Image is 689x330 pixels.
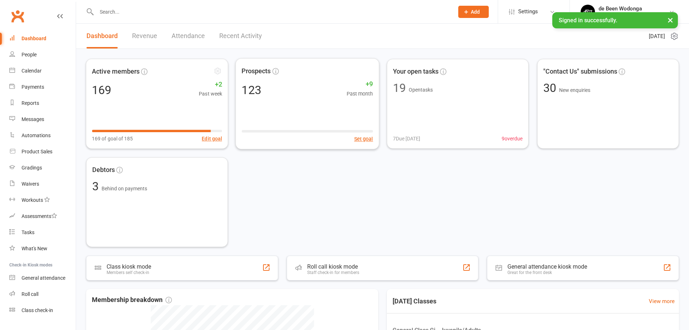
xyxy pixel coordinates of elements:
span: Past week [199,90,222,98]
a: Gradings [9,160,76,176]
a: Reports [9,95,76,111]
a: Class kiosk mode [9,302,76,319]
span: Debtors [92,165,115,175]
div: Tasks [22,229,34,235]
a: Revenue [132,24,157,48]
a: Assessments [9,208,76,224]
span: New enquiries [559,87,590,93]
span: 169 of goal of 185 [92,135,132,143]
a: Attendance [172,24,205,48]
div: People [22,52,37,57]
div: Gradings [22,165,42,171]
span: Your open tasks [393,66,439,77]
div: Great for the front desk [507,270,587,275]
input: Search... [94,7,449,17]
div: Class kiosk mode [107,263,151,270]
a: Dashboard [9,31,76,47]
a: Dashboard [86,24,118,48]
div: Reports [22,100,39,106]
div: Roll call [22,291,38,297]
div: 123 [242,84,261,96]
div: Roll call kiosk mode [307,263,359,270]
button: Edit goal [202,135,222,143]
div: General attendance kiosk mode [507,263,587,270]
span: Behind on payments [102,186,147,191]
div: Automations [22,133,51,138]
div: Assessments [22,213,57,219]
div: de Been Wodonga [599,5,669,12]
div: Staff check-in for members [307,270,359,275]
a: Automations [9,127,76,144]
a: View more [649,297,675,306]
a: Workouts [9,192,76,208]
a: Calendar [9,63,76,79]
a: Clubworx [9,7,27,25]
button: Add [458,6,489,18]
div: 19 [393,82,406,94]
a: Waivers [9,176,76,192]
div: Payments [22,84,44,90]
div: Members self check-in [107,270,151,275]
div: Workouts [22,197,43,203]
span: 3 [92,180,102,193]
div: de Been 100% [PERSON_NAME] [599,12,669,18]
div: Product Sales [22,149,52,154]
span: 30 [543,81,559,95]
span: Prospects [242,66,271,76]
div: 169 [92,84,111,96]
div: What's New [22,246,47,251]
span: Active members [92,66,139,76]
span: Open tasks [409,87,433,93]
span: +9 [347,79,373,89]
div: Waivers [22,181,39,187]
div: Calendar [22,68,42,74]
span: Past month [347,89,373,98]
a: Recent Activity [219,24,262,48]
span: "Contact Us" submissions [543,66,617,77]
a: Tasks [9,224,76,241]
div: Messages [22,116,44,122]
div: Class check-in [22,307,53,313]
a: Messages [9,111,76,127]
a: What's New [9,241,76,257]
button: × [664,12,677,28]
span: +2 [199,79,222,90]
span: Settings [518,4,538,20]
span: [DATE] [649,32,665,41]
span: Add [471,9,480,15]
span: 9 overdue [502,135,522,143]
div: Dashboard [22,36,46,41]
span: 7 Due [DATE] [393,135,420,143]
a: People [9,47,76,63]
span: Membership breakdown [92,295,172,305]
a: General attendance kiosk mode [9,270,76,286]
a: Roll call [9,286,76,302]
div: General attendance [22,275,65,281]
a: Product Sales [9,144,76,160]
span: Signed in successfully. [559,17,617,24]
button: Set goal [354,135,373,143]
h3: [DATE] Classes [387,295,442,308]
a: Payments [9,79,76,95]
img: thumb_image1710905826.png [581,5,595,19]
